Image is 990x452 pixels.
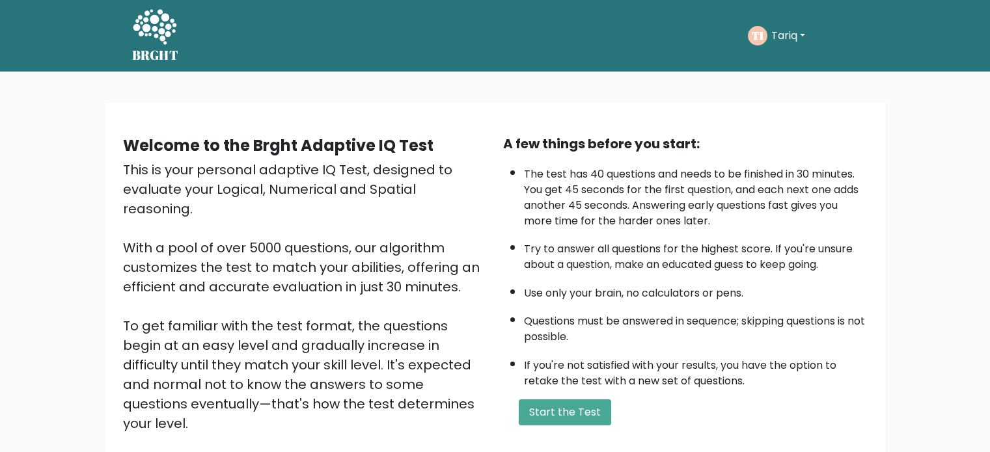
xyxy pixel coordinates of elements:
[132,47,179,63] h5: BRGHT
[123,135,433,156] b: Welcome to the Brght Adaptive IQ Test
[524,351,868,389] li: If you're not satisfied with your results, you have the option to retake the test with a new set ...
[524,307,868,345] li: Questions must be answered in sequence; skipping questions is not possible.
[524,235,868,273] li: Try to answer all questions for the highest score. If you're unsure about a question, make an edu...
[752,28,763,43] text: TI
[524,279,868,301] li: Use only your brain, no calculators or pens.
[503,134,868,153] div: A few things before you start:
[519,399,611,425] button: Start the Test
[524,160,868,229] li: The test has 40 questions and needs to be finished in 30 minutes. You get 45 seconds for the firs...
[767,27,809,44] button: Tariq
[132,5,179,66] a: BRGHT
